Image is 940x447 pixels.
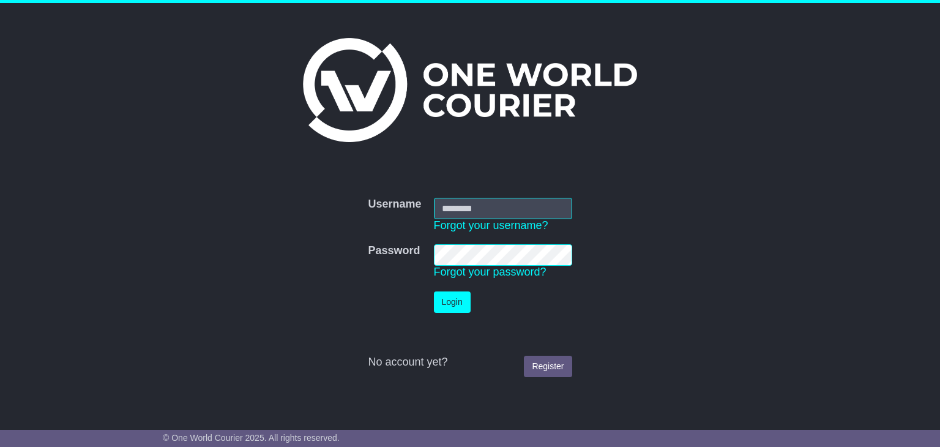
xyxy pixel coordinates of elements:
[434,219,548,231] a: Forgot your username?
[303,38,637,142] img: One World
[434,291,471,313] button: Login
[368,244,420,258] label: Password
[163,433,340,443] span: © One World Courier 2025. All rights reserved.
[368,198,421,211] label: Username
[524,356,572,377] a: Register
[434,266,546,278] a: Forgot your password?
[368,356,572,369] div: No account yet?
